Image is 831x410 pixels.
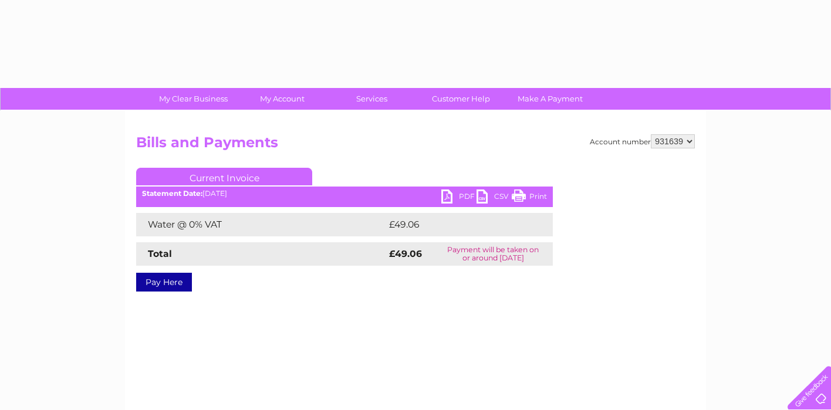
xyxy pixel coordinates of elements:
strong: £49.06 [389,248,422,259]
a: My Account [234,88,331,110]
a: My Clear Business [145,88,242,110]
a: Print [512,189,547,206]
a: Customer Help [413,88,509,110]
td: Payment will be taken on or around [DATE] [434,242,553,266]
td: £49.06 [386,213,530,236]
a: CSV [477,189,512,206]
a: Pay Here [136,273,192,292]
td: Water @ 0% VAT [136,213,386,236]
b: Statement Date: [142,189,202,198]
div: Account number [590,134,695,148]
a: Current Invoice [136,168,312,185]
a: Services [323,88,420,110]
h2: Bills and Payments [136,134,695,157]
div: [DATE] [136,189,553,198]
a: PDF [441,189,477,206]
a: Make A Payment [502,88,599,110]
strong: Total [148,248,172,259]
